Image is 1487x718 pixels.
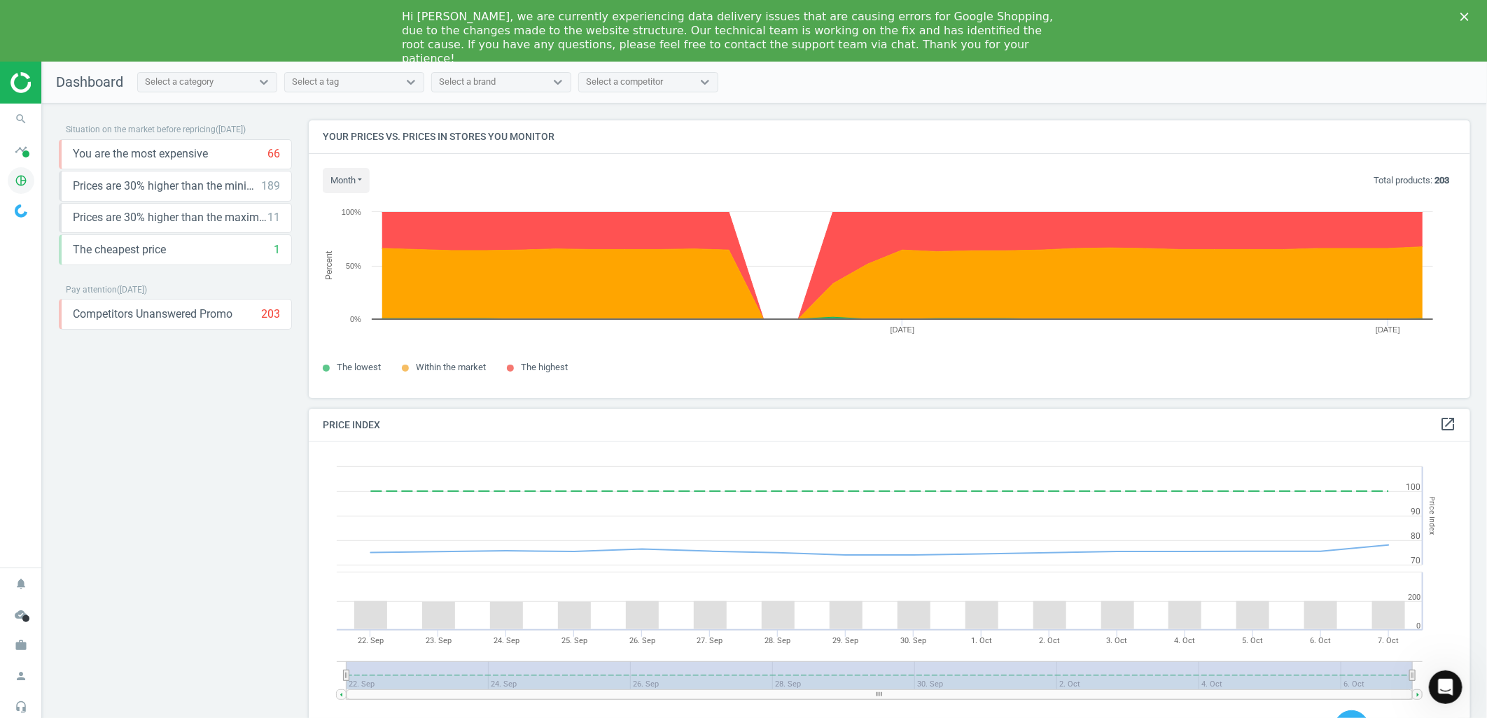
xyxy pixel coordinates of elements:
[1416,621,1420,631] text: 0
[66,285,117,295] span: Pay attention
[1427,497,1437,535] tspan: Price Index
[1376,325,1400,334] tspan: [DATE]
[73,307,232,322] span: Competitors Unanswered Promo
[561,636,587,645] tspan: 25. Sep
[267,210,280,225] div: 11
[350,315,361,323] text: 0%
[629,636,655,645] tspan: 26. Sep
[1175,636,1196,645] tspan: 4. Oct
[309,120,1470,153] h4: Your prices vs. prices in stores you monitor
[1434,175,1449,185] b: 203
[1411,507,1420,516] text: 90
[971,636,992,645] tspan: 1. Oct
[8,663,34,689] i: person
[586,76,663,89] div: Select a competitor
[73,210,267,225] span: Prices are 30% higher than the maximal
[891,325,915,334] tspan: [DATE]
[309,409,1470,442] h4: Price Index
[1439,416,1456,434] a: open_in_new
[117,285,147,295] span: ( [DATE] )
[73,146,208,162] span: You are the most expensive
[439,76,496,89] div: Select a brand
[8,167,34,194] i: pie_chart_outlined
[1243,636,1264,645] tspan: 5. Oct
[73,178,261,194] span: Prices are 30% higher than the minimum
[1411,531,1420,541] text: 80
[15,204,27,218] img: wGWNvw8QSZomAAAAABJRU5ErkJggg==
[402,10,1063,66] div: Hi [PERSON_NAME], we are currently experiencing data delivery issues that are causing errors for ...
[8,570,34,597] i: notifications
[1439,416,1456,432] i: open_in_new
[66,125,216,134] span: Situation on the market before repricing
[1460,13,1474,21] div: Close
[1408,593,1420,602] text: 200
[1311,636,1332,645] tspan: 6. Oct
[1107,636,1128,645] tspan: 3. Oct
[267,146,280,162] div: 66
[1429,670,1462,704] iframe: Intercom live chat
[1039,636,1060,645] tspan: 2. Oct
[833,636,859,645] tspan: 29. Sep
[1411,556,1420,565] text: 70
[145,76,214,89] div: Select a category
[274,242,280,258] div: 1
[337,362,381,372] span: The lowest
[8,632,34,659] i: work
[1378,636,1399,645] tspan: 7. Oct
[1374,174,1449,187] p: Total products:
[323,168,370,193] button: month
[358,636,384,645] tspan: 22. Sep
[56,73,123,90] span: Dashboard
[8,136,34,163] i: timeline
[8,106,34,132] i: search
[11,72,110,93] img: ajHJNr6hYgQAAAAASUVORK5CYII=
[216,125,246,134] span: ( [DATE] )
[342,208,361,216] text: 100%
[697,636,723,645] tspan: 27. Sep
[900,636,926,645] tspan: 30. Sep
[73,242,166,258] span: The cheapest price
[8,601,34,628] i: cloud_done
[261,307,280,322] div: 203
[426,636,452,645] tspan: 23. Sep
[765,636,791,645] tspan: 28. Sep
[261,178,280,194] div: 189
[292,76,339,89] div: Select a tag
[521,362,568,372] span: The highest
[1406,482,1420,492] text: 100
[346,262,361,270] text: 50%
[416,362,486,372] span: Within the market
[494,636,519,645] tspan: 24. Sep
[324,251,334,280] tspan: Percent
